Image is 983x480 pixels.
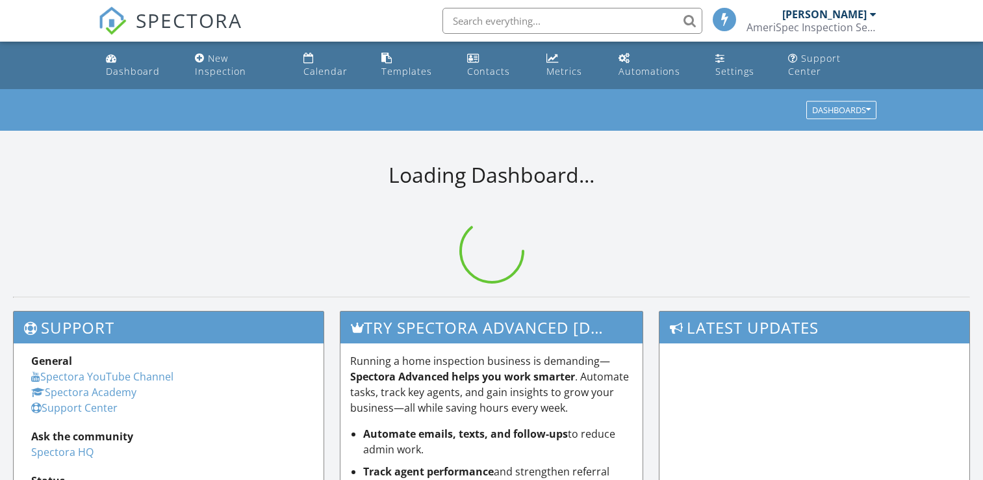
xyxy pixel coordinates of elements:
[541,47,603,84] a: Metrics
[788,52,841,77] div: Support Center
[195,52,246,77] div: New Inspection
[350,353,633,416] p: Running a home inspection business is demanding— . Automate tasks, track key agents, and gain ins...
[806,101,876,120] button: Dashboards
[747,21,876,34] div: AmeriSpec Inspection Services
[812,106,871,115] div: Dashboards
[98,18,242,45] a: SPECTORA
[340,312,643,343] h3: Try spectora advanced [DATE]
[715,65,754,77] div: Settings
[298,47,366,84] a: Calendar
[31,354,72,368] strong: General
[31,369,173,384] a: Spectora YouTube Channel
[783,47,882,84] a: Support Center
[381,65,432,77] div: Templates
[442,8,702,34] input: Search everything...
[106,65,160,77] div: Dashboard
[363,427,568,441] strong: Automate emails, texts, and follow-ups
[350,369,575,384] strong: Spectora Advanced helps you work smarter
[101,47,179,84] a: Dashboard
[98,7,127,35] img: The Best Home Inspection Software - Spectora
[710,47,772,84] a: Settings
[190,47,288,84] a: New Inspection
[467,65,510,77] div: Contacts
[619,65,680,77] div: Automations
[363,464,494,479] strong: Track agent performance
[31,445,94,459] a: Spectora HQ
[303,65,348,77] div: Calendar
[462,47,531,84] a: Contacts
[31,385,136,399] a: Spectora Academy
[136,7,242,34] span: SPECTORA
[363,426,633,457] li: to reduce admin work.
[659,312,969,343] h3: Latest Updates
[14,312,324,343] h3: Support
[376,47,452,84] a: Templates
[31,401,118,415] a: Support Center
[782,8,867,21] div: [PERSON_NAME]
[546,65,582,77] div: Metrics
[31,429,306,444] div: Ask the community
[613,47,700,84] a: Automations (Basic)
